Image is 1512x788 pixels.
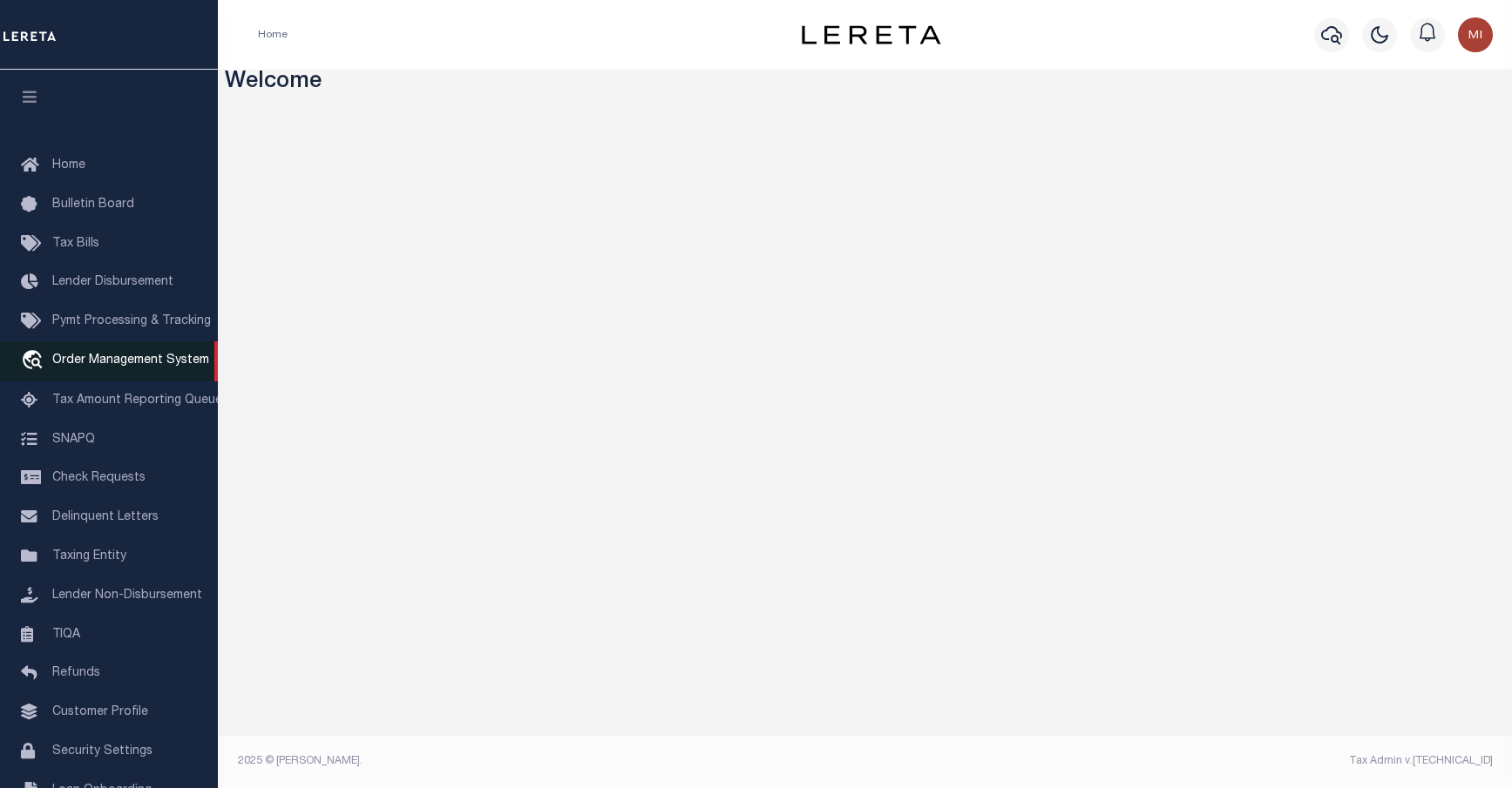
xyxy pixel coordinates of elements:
[52,550,126,562] span: Taxing Entity
[52,745,153,758] span: Security Settings
[52,238,99,250] span: Tax Bills
[258,27,288,43] li: Home
[52,472,146,484] span: Check Requests
[52,315,211,327] span: Pymt Processing & Tracking
[52,394,222,407] span: Tax Amount Reporting Queue
[52,628,80,640] span: TIQA
[878,753,1493,769] div: Tax Admin v.[TECHNICAL_ID]
[225,753,865,769] div: 2025 © [PERSON_NAME].
[52,667,100,679] span: Refunds
[52,511,159,523] span: Delinquent Letters
[52,706,148,718] span: Customer Profile
[52,433,95,445] span: SNAPQ
[21,350,49,373] i: travel_explore
[52,199,134,211] span: Bulletin Board
[802,25,941,44] img: logo-dark.svg
[1458,17,1493,52] img: svg+xml;base64,PHN2ZyB4bWxucz0iaHR0cDovL3d3dy53My5vcmcvMjAwMC9zdmciIHBvaW50ZXItZXZlbnRzPSJub25lIi...
[52,354,209,367] span: Order Management System
[52,589,202,602] span: Lender Non-Disbursement
[52,159,85,172] span: Home
[225,70,1506,97] h3: Welcome
[52,276,173,288] span: Lender Disbursement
